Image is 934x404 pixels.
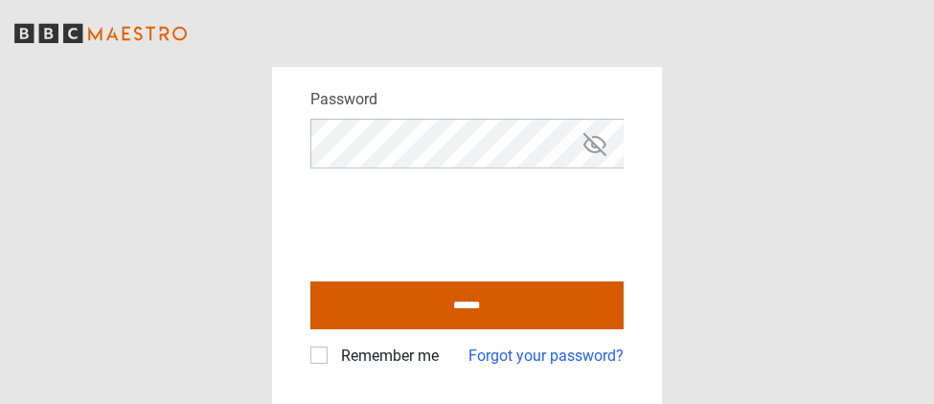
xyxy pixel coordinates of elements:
[310,88,377,111] label: Password
[310,184,602,258] iframe: reCAPTCHA
[333,345,439,368] label: Remember me
[579,127,611,161] button: Hide password
[468,345,624,368] a: Forgot your password?
[14,19,187,48] svg: BBC Maestro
